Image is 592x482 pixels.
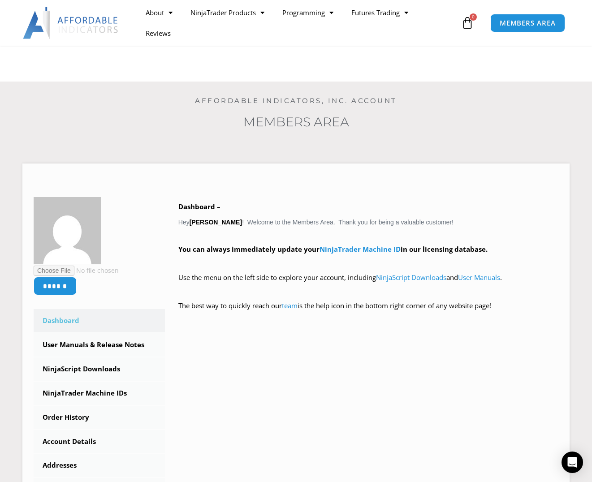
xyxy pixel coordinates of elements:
[500,20,556,26] span: MEMBERS AREA
[34,382,165,405] a: NinjaTrader Machine IDs
[34,197,101,264] img: 4a6790164b216e562b5c3a413404de7fbb3d2e3c916a0567174af879a4bcf110
[137,23,180,43] a: Reviews
[181,2,273,23] a: NinjaTrader Products
[376,273,446,282] a: NinjaScript Downloads
[34,357,165,381] a: NinjaScript Downloads
[490,14,565,32] a: MEMBERS AREA
[137,2,181,23] a: About
[34,430,165,453] a: Account Details
[34,454,165,477] a: Addresses
[273,2,342,23] a: Programming
[178,202,220,211] b: Dashboard –
[178,245,488,254] strong: You can always immediately update your in our licensing database.
[34,406,165,429] a: Order History
[34,333,165,357] a: User Manuals & Release Notes
[34,309,165,332] a: Dashboard
[137,2,458,43] nav: Menu
[342,2,417,23] a: Futures Trading
[178,201,558,325] div: Hey ! Welcome to the Members Area. Thank you for being a valuable customer!
[320,245,401,254] a: NinjaTrader Machine ID
[23,7,119,39] img: LogoAI | Affordable Indicators – NinjaTrader
[178,271,558,297] p: Use the menu on the left side to explore your account, including and .
[282,301,298,310] a: team
[458,273,500,282] a: User Manuals
[243,114,349,129] a: Members Area
[178,300,558,325] p: The best way to quickly reach our is the help icon in the bottom right corner of any website page!
[190,219,242,226] strong: [PERSON_NAME]
[195,96,397,105] a: Affordable Indicators, Inc. Account
[448,10,487,36] a: 0
[470,13,477,21] span: 0
[562,452,583,473] div: Open Intercom Messenger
